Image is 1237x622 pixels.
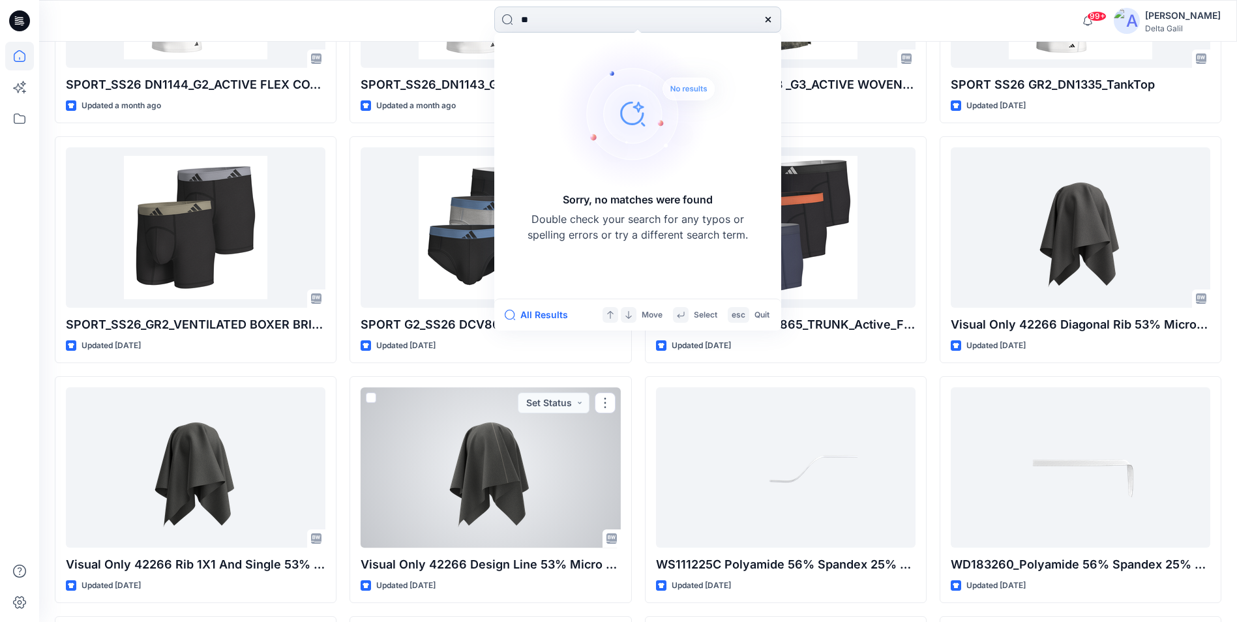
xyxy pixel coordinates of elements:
h5: Sorry, no matches were found [563,192,713,207]
p: Move [642,308,663,322]
a: Visual Only 42266 Design Line 53% Micro Modal 24% Nylon 16% Polyester 7% Spandex [361,387,620,547]
p: WD183260_Polyamide 56% Spandex 25% Polyester 19% [951,555,1210,574]
p: Updated [DATE] [376,339,436,353]
p: SPORT_SS26 DN1144_G2_ACTIVE FLEX COTTON CREW NECK [66,76,325,94]
p: Updated [DATE] [672,339,731,353]
p: SPORT G2_SS26 DCV865_TRUNK_Active_Flex_cotton_Body_ [656,316,916,334]
img: Sorry, no matches were found [557,35,739,192]
img: avatar [1114,8,1140,34]
a: Visual Only 42266 Diagonal Rib 53% Micro Modal 24% Nylon 16% Polyaster 7% Spandex 1 [951,147,1210,307]
p: Quit [754,308,769,322]
p: SPORT SS26_DCV763 _G3_ACTIVE WOVEN BOXER_V1 [656,76,916,94]
p: Select [694,308,717,322]
p: Updated a month ago [82,99,161,113]
p: SPORT_SS26_GR2_VENTILATED BOXER BRIEF_DCV823_ [66,316,325,334]
a: WD183260_Polyamide 56% Spandex 25% Polyester 19% [951,387,1210,547]
p: Updated [DATE] [82,339,141,353]
span: 99+ [1087,11,1107,22]
p: Visual Only 42266 Diagonal Rib 53% Micro Modal 24% Nylon 16% Polyaster 7% Spandex 1 [951,316,1210,334]
p: SPORT SS26 GR2_DN1335_TankTop [951,76,1210,94]
p: Updated [DATE] [672,579,731,593]
div: Delta Galil [1145,23,1221,33]
p: Updated [DATE] [82,579,141,593]
a: SPORT G2_SS26 DCV864 BRIEF_ACTIVE FLEX COTTON BODY [361,147,620,307]
p: Visual Only 42266 Rib 1X1 And Single 53% Micro Modal 24% Nylon 16% Polyaster 7% Spandex [66,555,325,574]
a: Visual Only 42266 Rib 1X1 And Single 53% Micro Modal 24% Nylon 16% Polyaster 7% Spandex [66,387,325,547]
a: SPORT G2_SS26 DCV865_TRUNK_Active_Flex_cotton_Body_ [656,147,916,307]
a: WS111225C Polyamide 56% Spandex 25% Polyester 19% [656,387,916,547]
button: All Results [505,307,576,323]
p: Updated [DATE] [966,99,1026,113]
p: Updated [DATE] [966,339,1026,353]
p: SPORT_SS26_DN1143_G2_ACTIVE FLEX COTTON_V_NECK [361,76,620,94]
p: Updated [DATE] [376,579,436,593]
p: WS111225C Polyamide 56% Spandex 25% Polyester 19% [656,555,916,574]
a: SPORT_SS26_GR2_VENTILATED BOXER BRIEF_DCV823_ [66,147,325,307]
p: esc [732,308,745,322]
p: SPORT G2_SS26 DCV864 BRIEF_ACTIVE FLEX COTTON BODY [361,316,620,334]
p: Updated [DATE] [966,579,1026,593]
p: Updated a month ago [376,99,456,113]
p: Double check your search for any typos or spelling errors or try a different search term. [527,211,749,243]
p: Visual Only 42266 Design Line 53% Micro Modal 24% Nylon 16% Polyester 7% Spandex [361,555,620,574]
div: [PERSON_NAME] [1145,8,1221,23]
